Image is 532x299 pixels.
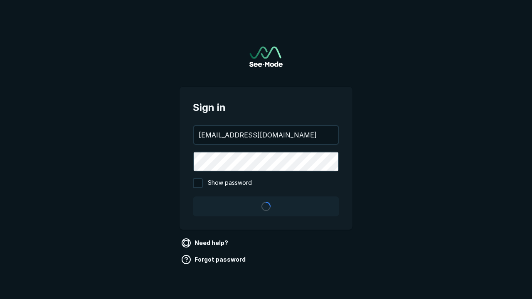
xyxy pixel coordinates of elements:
span: Show password [208,178,252,188]
a: Forgot password [180,253,249,266]
input: your@email.com [194,126,338,144]
span: Sign in [193,100,339,115]
a: Go to sign in [249,47,283,67]
a: Need help? [180,236,232,250]
img: See-Mode Logo [249,47,283,67]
